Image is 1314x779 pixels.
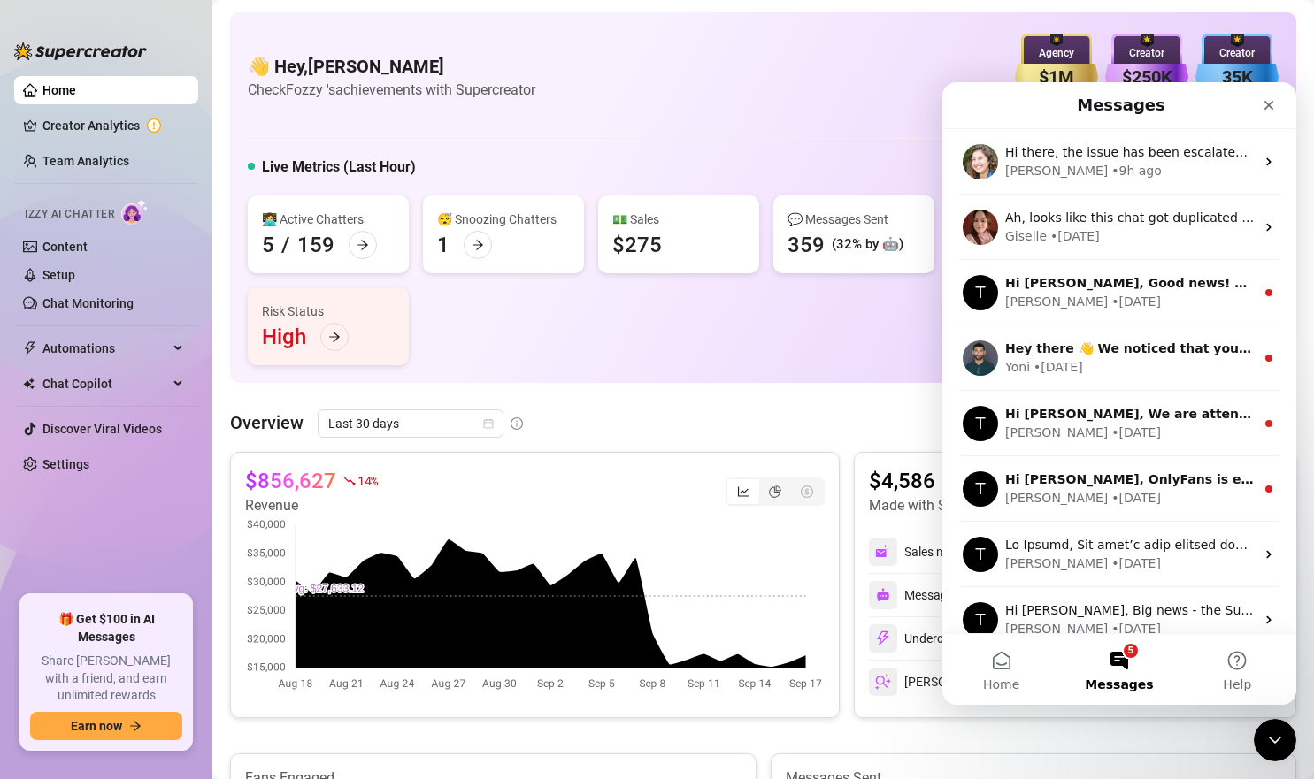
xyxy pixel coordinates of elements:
div: • [DATE] [169,407,219,425]
button: Help [236,552,354,622]
a: Chat Monitoring [42,296,134,310]
div: Giselle [63,145,104,164]
div: Profile image for Tanya [20,454,56,490]
div: [PERSON_NAME] [63,80,165,98]
div: 159 [297,231,334,259]
span: Ah, looks like this chat got duplicated — I’ll go ahead and close this one so we can continue in ... [63,128,918,142]
div: Sales made with AI & Automations [904,542,1109,561]
button: Messages [118,552,235,622]
span: Last 30 days [328,410,493,437]
div: • 9h ago [169,80,219,98]
span: Hi there, the issue has been escalated, and our dev team is currently investigating it. While we ... [63,63,1127,77]
div: $1M [1015,64,1098,91]
div: • [DATE] [169,538,219,556]
a: Settings [42,457,89,471]
div: [PERSON_NAME] [63,407,165,425]
span: arrow-right [472,239,484,251]
a: Creator Analytics exclamation-circle [42,111,184,140]
div: Creator [1195,45,1279,62]
span: arrow-right [328,331,341,343]
a: Team Analytics [42,154,129,168]
iframe: Intercom live chat [1254,719,1296,761]
span: line-chart [737,485,749,498]
div: Creator [1105,45,1188,62]
div: 5 [262,231,274,259]
button: Earn nowarrow-right [30,712,182,740]
div: [PERSON_NAME]’s messages and PPVs tracked [869,668,1166,696]
div: 💬 Messages Sent [788,210,920,229]
span: 🎁 Get $100 in AI Messages [30,611,182,645]
div: 359 [788,231,825,259]
img: Profile image for Giselle [20,127,56,163]
span: 14 % [357,472,378,489]
div: • [DATE] [108,145,158,164]
div: • [DATE] [91,276,141,294]
div: [PERSON_NAME] [63,538,165,556]
div: segmented control [726,477,825,506]
span: info-circle [511,417,523,430]
img: purple-badge-B9DA21FR.svg [1105,34,1188,122]
div: Yoni [63,276,88,294]
div: Profile image for Tanya [20,389,56,424]
a: Discover Viral Videos [42,422,162,436]
div: 1 [437,231,450,259]
div: [PERSON_NAME] [63,210,165,229]
span: pie-chart [769,485,781,498]
span: arrow-right [129,720,142,732]
iframe: Intercom live chat [942,82,1296,705]
span: Messages [142,596,211,608]
img: AI Chatter [121,199,149,225]
div: Messages sent by automations & AI [869,581,1101,609]
span: Izzy AI Chatter [25,206,114,223]
div: $250K [1105,64,1188,91]
span: thunderbolt [23,341,37,355]
img: blue-badge-DgoSNQY1.svg [1195,34,1279,122]
img: Profile image for Yoni [20,258,56,294]
div: 😴 Snoozing Chatters [437,210,570,229]
article: $4,586 [869,467,1130,495]
div: • [DATE] [169,210,219,229]
a: Home [42,83,76,97]
span: Earn now [71,719,122,733]
img: svg%3e [875,630,891,646]
span: Automations [42,334,168,363]
span: dollar-circle [801,485,813,498]
article: Made with Superpowers in last 30 days [869,495,1110,516]
div: Risk Status [262,302,395,321]
div: [PERSON_NAME] [63,341,165,360]
img: gold-badge-CigiZidd.svg [1015,34,1098,122]
a: Setup [42,268,75,282]
img: svg%3e [875,674,891,690]
div: • [DATE] [169,472,219,491]
div: Profile image for Tanya [20,324,56,359]
div: Undercharges Prevented by PriceGuard [869,624,1120,653]
div: Profile image for Tanya [20,193,56,228]
article: Check Fozzy 's achievements with Supercreator [248,79,535,101]
div: • [DATE] [169,341,219,360]
img: Chat Copilot [23,378,35,390]
a: Content [42,240,88,254]
span: Home [41,596,77,608]
span: Chat Copilot [42,370,168,398]
div: [PERSON_NAME] [63,472,165,491]
img: svg%3e [875,544,891,560]
span: fall [343,475,356,487]
div: (32% by 🤖) [832,234,903,256]
div: Agency [1015,45,1098,62]
div: 35K [1195,64,1279,91]
span: Help [280,596,309,608]
img: logo-BBDzfeDw.svg [14,42,147,60]
div: 💵 Sales [612,210,745,229]
img: svg%3e [876,588,890,602]
span: arrow-right [357,239,369,251]
span: calendar [483,418,494,429]
div: 👩‍💻 Active Chatters [262,210,395,229]
div: Profile image for Tanya [20,520,56,555]
div: $275 [612,231,662,259]
span: Share [PERSON_NAME] with a friend, and earn unlimited rewards [30,653,182,705]
article: Revenue [245,495,378,516]
article: Overview [230,409,304,436]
